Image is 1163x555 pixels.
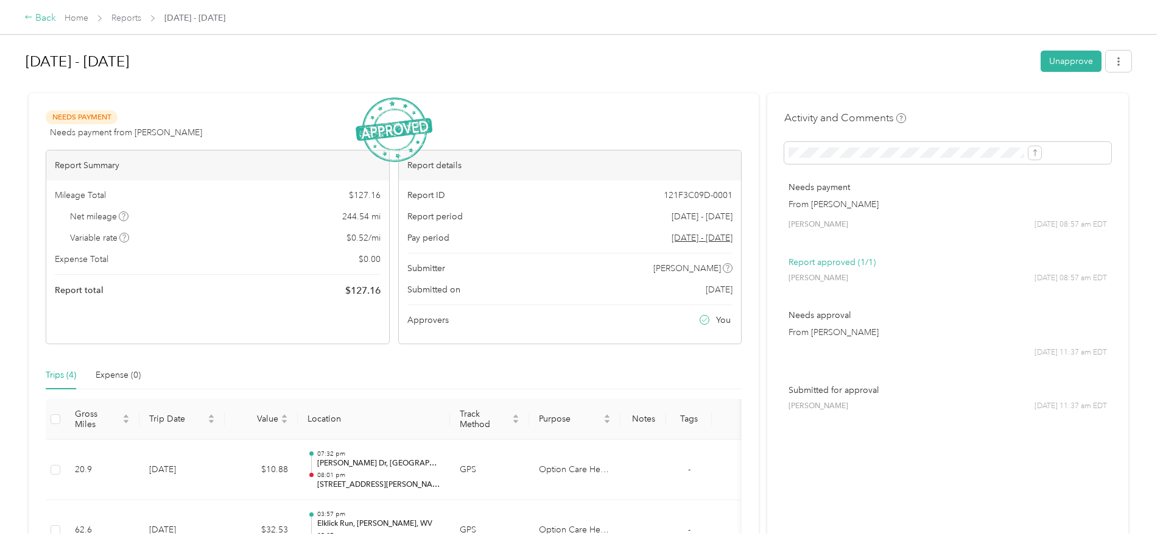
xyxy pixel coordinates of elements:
span: Pay period [407,232,449,244]
span: [PERSON_NAME] [789,401,848,412]
span: Report ID [407,189,445,202]
span: Approvers [407,314,449,327]
span: caret-up [281,412,288,420]
span: caret-down [603,418,611,425]
p: [PERSON_NAME] Dr, [GEOGRAPHIC_DATA], [GEOGRAPHIC_DATA] [317,458,440,469]
span: [PERSON_NAME] [653,262,721,275]
td: [DATE] [139,440,225,501]
span: Submitted on [407,283,460,296]
th: Location [298,399,450,440]
div: Expense (0) [96,369,141,382]
h4: Activity and Comments [784,110,906,125]
p: 07:32 pm [317,450,440,458]
span: caret-up [122,412,130,420]
td: GPS [450,440,529,501]
th: Gross Miles [65,399,139,440]
span: Purpose [539,414,601,424]
span: Go to pay period [672,232,733,244]
p: 03:57 pm [317,510,440,518]
th: Tags [666,399,712,440]
th: Trip Date [139,399,225,440]
p: Report approved (1/1) [789,256,1107,269]
span: $ 127.16 [349,189,381,202]
span: caret-up [512,412,519,420]
h1: Sep 1 - 30, 2025 [26,47,1032,76]
span: caret-up [208,412,215,420]
span: caret-down [281,418,288,425]
img: ApprovedStamp [356,97,432,163]
div: Back [24,11,56,26]
span: [DATE] 08:57 am EDT [1035,273,1107,284]
span: Track Method [460,409,510,430]
span: Mileage Total [55,189,106,202]
span: Net mileage [70,210,129,223]
p: Elklick Run, [PERSON_NAME], WV [317,518,440,529]
p: 08:01 pm [317,471,440,479]
span: caret-down [208,418,215,425]
span: Expense Total [55,253,108,266]
p: 05:27 pm [317,531,440,540]
span: Report period [407,210,463,223]
span: $ 0.00 [359,253,381,266]
p: From [PERSON_NAME] [789,198,1107,211]
span: caret-down [122,418,130,425]
span: Gross Miles [75,409,120,430]
span: Submitter [407,262,445,275]
span: caret-up [603,412,611,420]
th: Purpose [529,399,620,440]
td: $10.88 [225,440,298,501]
td: 20.9 [65,440,139,501]
span: Trip Date [149,414,205,424]
span: Value [234,414,278,424]
iframe: Everlance-gr Chat Button Frame [1095,487,1163,555]
div: Trips (4) [46,369,76,382]
a: Home [65,13,88,23]
span: [DATE] [706,283,733,296]
th: Value [225,399,298,440]
a: Reports [111,13,141,23]
span: [DATE] - [DATE] [672,210,733,223]
span: [PERSON_NAME] [789,219,848,230]
span: [DATE] 11:37 am EDT [1035,401,1107,412]
span: Variable rate [70,232,130,244]
span: [DATE] 08:57 am EDT [1035,219,1107,230]
td: Option Care Health [529,440,620,501]
p: Needs payment [789,181,1107,194]
th: Track Method [450,399,529,440]
span: [DATE] - [DATE] [164,12,225,24]
p: Submitted for approval [789,384,1107,397]
p: [STREET_ADDRESS][PERSON_NAME] [317,479,440,490]
button: Unapprove [1041,51,1102,72]
p: Needs approval [789,309,1107,322]
span: - [688,525,690,535]
span: 121F3C09D-0001 [664,189,733,202]
th: Notes [620,399,666,440]
span: [PERSON_NAME] [789,273,848,284]
span: Needs Payment [46,110,118,124]
span: $ 127.16 [345,283,381,298]
span: $ 0.52 / mi [346,232,381,244]
div: Report details [399,150,742,180]
span: [DATE] 11:37 am EDT [1035,347,1107,358]
span: 244.54 mi [342,210,381,223]
span: Report total [55,284,104,297]
span: - [688,464,690,475]
span: Needs payment from [PERSON_NAME] [50,126,202,139]
div: Report Summary [46,150,389,180]
p: From [PERSON_NAME] [789,326,1107,339]
span: You [716,314,731,327]
span: caret-down [512,418,519,425]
